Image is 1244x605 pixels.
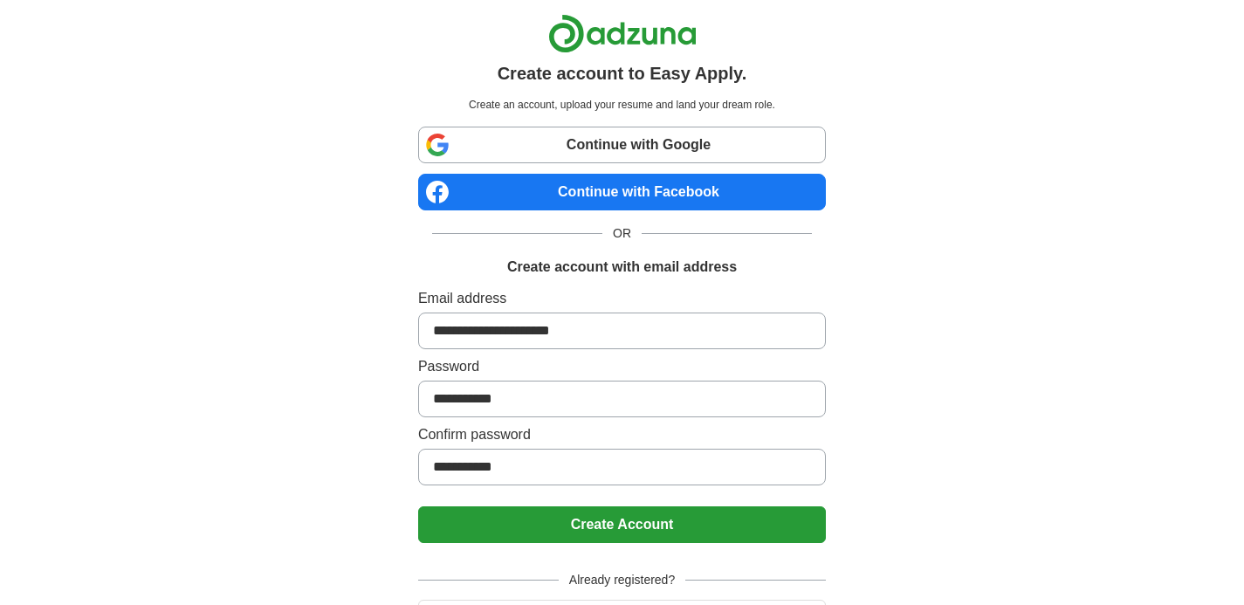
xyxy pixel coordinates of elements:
span: Already registered? [559,571,685,589]
h1: Create account to Easy Apply. [498,60,747,86]
label: Email address [418,288,826,309]
img: Adzuna logo [548,14,697,53]
span: OR [602,224,642,243]
label: Confirm password [418,424,826,445]
label: Password [418,356,826,377]
a: Continue with Google [418,127,826,163]
h1: Create account with email address [507,257,737,278]
button: Create Account [418,506,826,543]
p: Create an account, upload your resume and land your dream role. [422,97,822,113]
a: Continue with Facebook [418,174,826,210]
